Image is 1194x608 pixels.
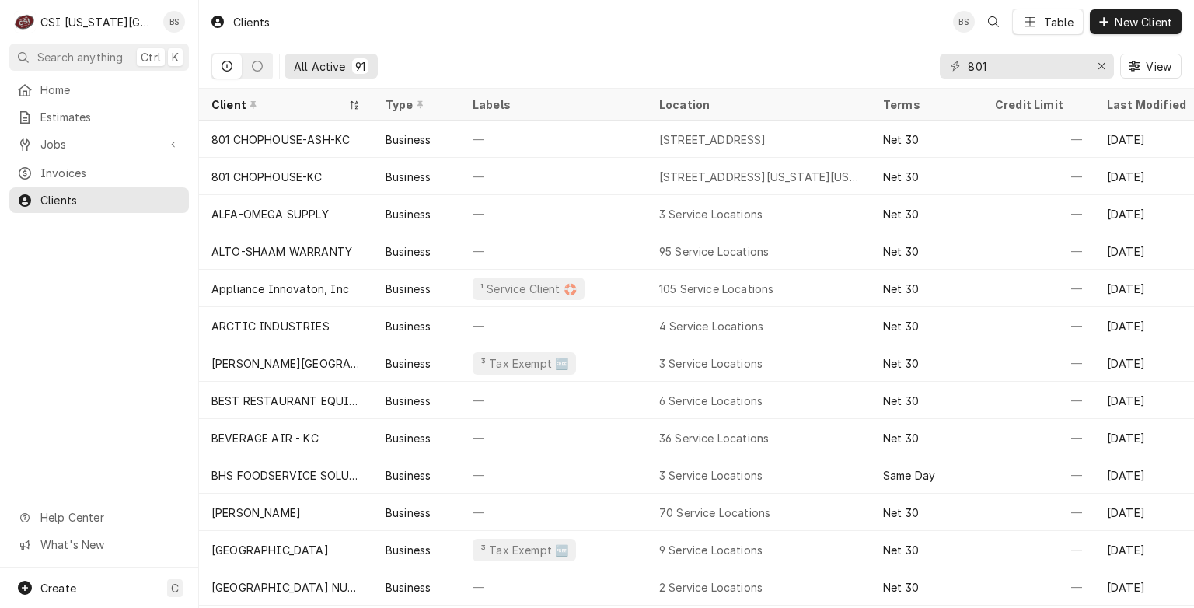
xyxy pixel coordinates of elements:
[659,131,766,148] div: [STREET_ADDRESS]
[211,318,330,334] div: ARCTIC INDUSTRIES
[460,494,647,531] div: —
[953,11,975,33] div: BS
[883,131,919,148] div: Net 30
[659,430,769,446] div: 36 Service Locations
[1143,58,1175,75] span: View
[9,187,189,213] a: Clients
[659,505,770,521] div: 70 Service Locations
[1044,14,1074,30] div: Table
[659,467,763,484] div: 3 Service Locations
[883,579,919,596] div: Net 30
[386,579,431,596] div: Business
[460,195,647,232] div: —
[40,82,181,98] span: Home
[983,382,1094,419] div: —
[1090,9,1182,34] button: New Client
[968,54,1084,79] input: Keyword search
[40,165,181,181] span: Invoices
[386,393,431,409] div: Business
[983,494,1094,531] div: —
[460,158,647,195] div: —
[211,96,345,113] div: Client
[386,355,431,372] div: Business
[883,393,919,409] div: Net 30
[40,14,155,30] div: CSI [US_STATE][GEOGRAPHIC_DATA]
[659,542,763,558] div: 9 Service Locations
[40,582,76,595] span: Create
[983,270,1094,307] div: —
[659,281,773,297] div: 105 Service Locations
[386,131,431,148] div: Business
[883,169,919,185] div: Net 30
[983,195,1094,232] div: —
[460,232,647,270] div: —
[995,96,1079,113] div: Credit Limit
[386,96,445,113] div: Type
[9,532,189,557] a: Go to What's New
[386,169,431,185] div: Business
[983,419,1094,456] div: —
[386,542,431,558] div: Business
[211,131,350,148] div: 801 CHOPHOUSE-ASH-KC
[473,96,634,113] div: Labels
[460,419,647,456] div: —
[163,11,185,33] div: BS
[9,131,189,157] a: Go to Jobs
[883,243,919,260] div: Net 30
[1112,14,1175,30] span: New Client
[883,355,919,372] div: Net 30
[983,531,1094,568] div: —
[883,96,967,113] div: Terms
[659,355,763,372] div: 3 Service Locations
[479,281,578,297] div: ¹ Service Client 🛟
[37,49,123,65] span: Search anything
[294,58,346,75] div: All Active
[983,121,1094,158] div: —
[171,580,179,596] span: C
[983,158,1094,195] div: —
[386,430,431,446] div: Business
[659,318,763,334] div: 4 Service Locations
[883,281,919,297] div: Net 30
[659,243,769,260] div: 95 Service Locations
[386,505,431,521] div: Business
[983,344,1094,382] div: —
[883,430,919,446] div: Net 30
[883,505,919,521] div: Net 30
[460,121,647,158] div: —
[460,568,647,606] div: —
[386,206,431,222] div: Business
[14,11,36,33] div: C
[883,206,919,222] div: Net 30
[172,49,179,65] span: K
[981,9,1006,34] button: Open search
[40,192,181,208] span: Clients
[386,243,431,260] div: Business
[211,393,361,409] div: BEST RESTAURANT EQUIPMENT & DESIGN
[211,355,361,372] div: [PERSON_NAME][GEOGRAPHIC_DATA] #124
[386,318,431,334] div: Business
[211,206,329,222] div: ALFA-OMEGA SUPPLY
[211,281,349,297] div: Appliance Innovaton, Inc
[983,568,1094,606] div: —
[460,382,647,419] div: —
[983,232,1094,270] div: —
[211,579,361,596] div: [GEOGRAPHIC_DATA] NUTRITION SERV
[479,355,570,372] div: ³ Tax Exempt 🆓
[1120,54,1182,79] button: View
[211,169,323,185] div: 801 CHOPHOUSE-KC
[460,307,647,344] div: —
[659,579,763,596] div: 2 Service Locations
[953,11,975,33] div: Brent Seaba's Avatar
[659,206,763,222] div: 3 Service Locations
[163,11,185,33] div: Brent Seaba's Avatar
[659,96,858,113] div: Location
[479,542,570,558] div: ³ Tax Exempt 🆓
[659,169,858,185] div: [STREET_ADDRESS][US_STATE][US_STATE]
[386,467,431,484] div: Business
[9,160,189,186] a: Invoices
[40,509,180,526] span: Help Center
[9,104,189,130] a: Estimates
[14,11,36,33] div: CSI Kansas City's Avatar
[1107,96,1191,113] div: Last Modified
